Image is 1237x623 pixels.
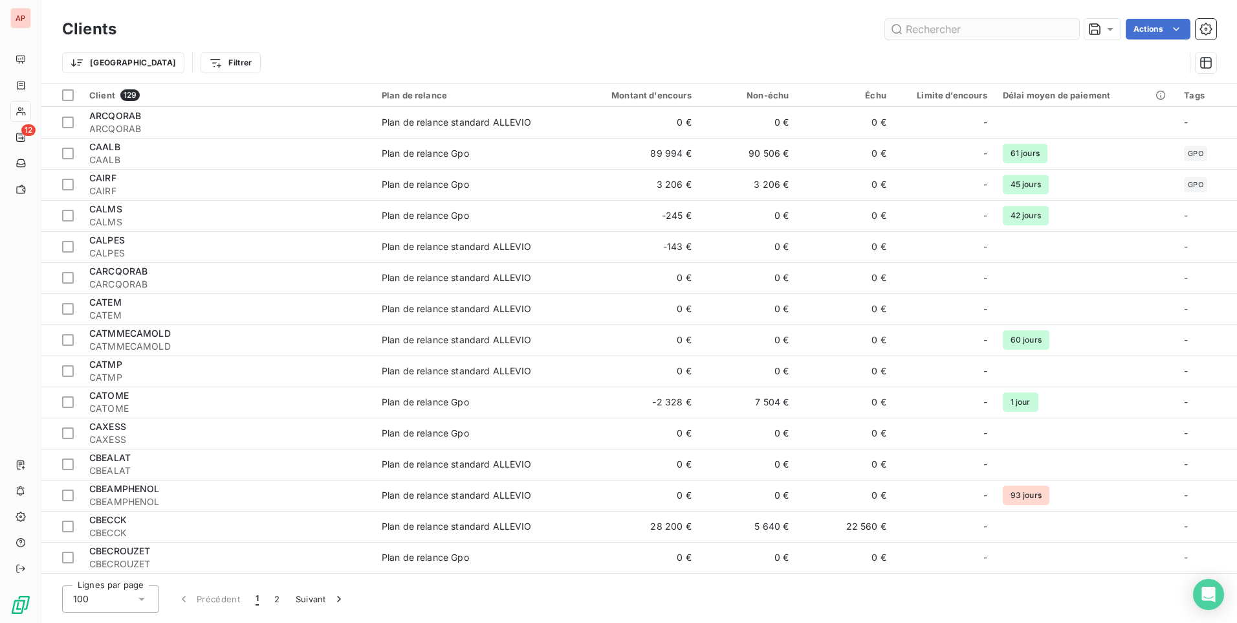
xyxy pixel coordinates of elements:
td: 0 € [699,573,797,604]
td: 0 € [796,387,894,418]
td: 5 640 € [699,511,797,542]
td: 0 € [569,449,699,480]
div: Plan de relance standard ALLEVIO [382,334,532,346]
span: 100 [73,593,89,606]
td: 0 € [699,542,797,573]
span: CBECROUZET [89,558,366,571]
td: 0 € [569,418,699,449]
span: ARCQORAB [89,122,366,135]
td: -245 € [569,200,699,231]
span: Client [89,90,115,100]
td: 0 € [569,293,699,324]
td: 0 € [569,262,699,293]
span: - [1184,241,1188,252]
td: 3 206 € [699,169,797,200]
span: CALMS [89,203,122,214]
span: - [983,365,987,378]
span: 129 [120,89,140,101]
span: - [1184,490,1188,501]
span: CATMMECAMOLD [89,328,171,339]
td: 0 € [796,356,894,387]
span: CALPES [89,247,366,260]
span: - [983,209,987,222]
td: 0 € [569,107,699,138]
td: 0 € [699,356,797,387]
td: 0 € [796,293,894,324]
span: - [983,116,987,129]
span: CAXESS [89,433,366,446]
img: Logo LeanPay [10,595,31,615]
td: 7 504 € [699,387,797,418]
span: - [1184,521,1188,532]
span: CALMS [89,216,366,229]
span: CATMP [89,371,366,384]
td: 0 € [569,356,699,387]
span: CARCQORAB [89,266,148,277]
span: CATMMECAMOLD [89,340,366,353]
span: GPO [1188,150,1203,157]
span: - [1184,303,1188,314]
span: - [983,427,987,440]
div: Plan de relance Gpo [382,178,469,191]
span: 60 jours [1003,330,1049,350]
div: Open Intercom Messenger [1193,579,1224,610]
td: -143 € [569,231,699,262]
div: Plan de relance standard ALLEVIO [382,520,532,533]
span: - [983,489,987,502]
div: Plan de relance standard ALLEVIO [382,302,532,315]
span: CATEM [89,309,366,322]
td: 21 120 € [796,573,894,604]
td: 0 € [699,231,797,262]
span: CBEALAT [89,452,131,463]
td: 0 € [796,324,894,356]
span: - [983,240,987,253]
span: CBEAMPHENOL [89,483,160,494]
td: 0 € [796,418,894,449]
td: 22 560 € [796,511,894,542]
span: 1 jour [1003,392,1038,412]
span: - [983,271,987,284]
div: Plan de relance standard ALLEVIO [382,365,532,378]
span: CALPES [89,234,125,245]
div: Plan de relance standard ALLEVIO [382,240,532,253]
span: CATOME [89,390,129,401]
div: Montant d'encours [576,90,692,100]
span: - [1184,552,1188,563]
span: - [1184,210,1188,221]
div: Limite d’encours [902,90,987,100]
td: 21 120 € [569,573,699,604]
span: - [1184,365,1188,376]
button: Actions [1126,19,1190,40]
span: - [983,147,987,160]
span: 12 [21,124,36,136]
div: Non-échu [707,90,789,100]
input: Rechercher [885,19,1079,40]
td: 0 € [569,480,699,511]
span: CATEM [89,297,122,308]
td: 3 206 € [569,169,699,200]
div: Plan de relance standard ALLEVIO [382,116,532,129]
div: Plan de relance standard ALLEVIO [382,458,532,471]
span: - [1184,427,1188,438]
div: Plan de relance Gpo [382,147,469,160]
td: 0 € [796,200,894,231]
td: -2 328 € [569,387,699,418]
button: 2 [267,585,287,613]
span: 93 jours [1003,486,1049,505]
td: 0 € [699,107,797,138]
div: Plan de relance Gpo [382,396,469,409]
div: AP [10,8,31,28]
td: 28 200 € [569,511,699,542]
span: CBEALAT [89,464,366,477]
span: CBECCK [89,514,127,525]
td: 0 € [796,480,894,511]
div: Plan de relance standard ALLEVIO [382,489,532,502]
div: Plan de relance Gpo [382,209,469,222]
span: CARCQORAB [89,278,366,291]
td: 89 994 € [569,138,699,169]
span: - [1184,396,1188,407]
span: - [983,458,987,471]
button: Précédent [170,585,248,613]
span: - [1184,117,1188,128]
button: Suivant [288,585,353,613]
